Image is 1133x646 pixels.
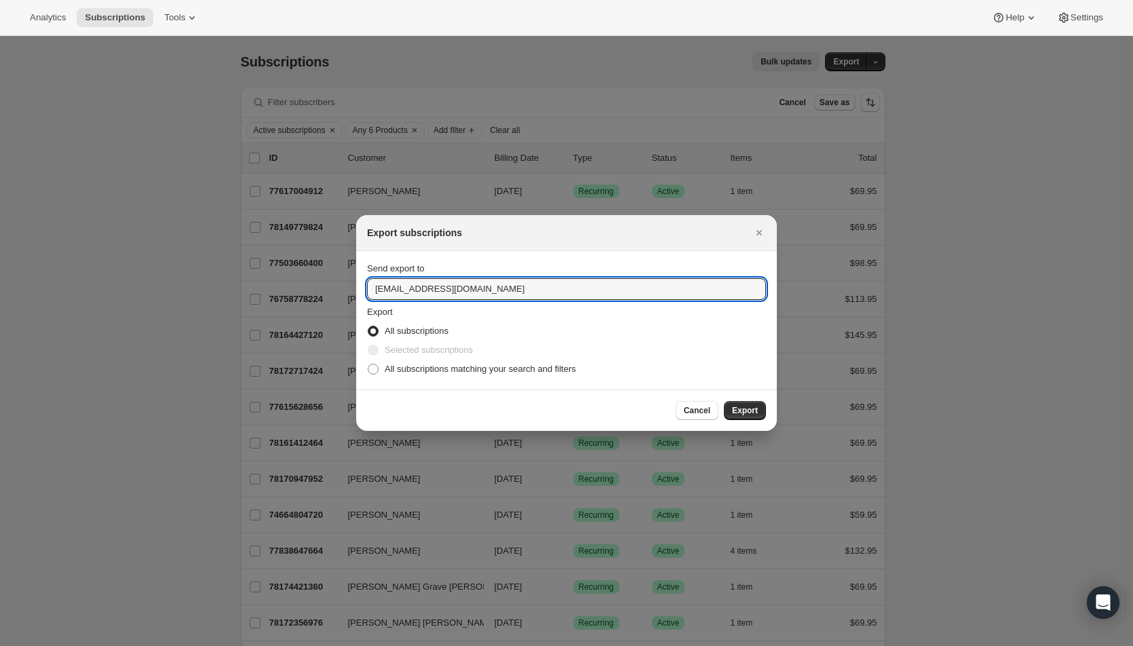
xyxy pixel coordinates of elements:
[732,405,758,416] span: Export
[1049,8,1111,27] button: Settings
[724,401,766,420] button: Export
[385,345,473,355] span: Selected subscriptions
[385,364,576,374] span: All subscriptions matching your search and filters
[1071,12,1103,23] span: Settings
[22,8,74,27] button: Analytics
[367,226,462,240] h2: Export subscriptions
[1005,12,1024,23] span: Help
[367,307,393,317] span: Export
[30,12,66,23] span: Analytics
[385,326,448,336] span: All subscriptions
[750,223,769,242] button: Close
[684,405,710,416] span: Cancel
[1087,586,1119,619] div: Open Intercom Messenger
[367,263,425,273] span: Send export to
[77,8,153,27] button: Subscriptions
[85,12,145,23] span: Subscriptions
[164,12,185,23] span: Tools
[156,8,207,27] button: Tools
[984,8,1045,27] button: Help
[676,401,718,420] button: Cancel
